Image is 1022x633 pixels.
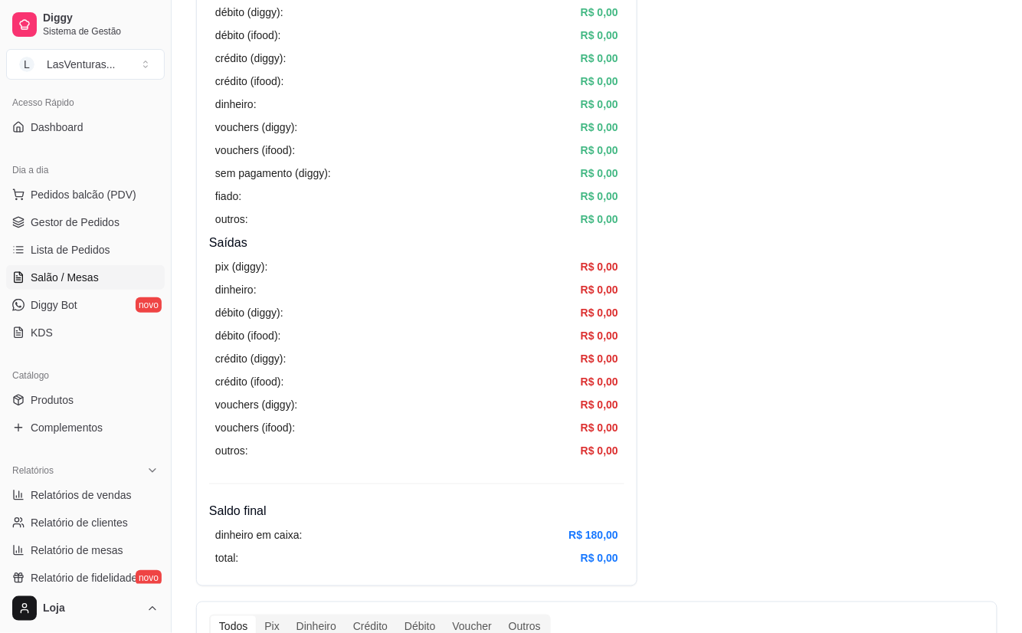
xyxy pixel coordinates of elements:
a: Lista de Pedidos [6,238,165,262]
article: R$ 0,00 [581,258,618,275]
span: L [19,57,34,72]
span: Salão / Mesas [31,270,99,285]
article: R$ 0,00 [581,442,618,459]
a: KDS [6,320,165,345]
article: crédito (ifood): [215,73,283,90]
span: Loja [43,602,140,615]
a: Relatório de fidelidadenovo [6,566,165,590]
span: Dashboard [31,120,84,135]
span: KDS [31,325,53,340]
article: outros: [215,442,248,459]
article: R$ 0,00 [581,327,618,344]
article: outros: [215,211,248,228]
article: vouchers (ifood): [215,142,295,159]
a: Relatórios de vendas [6,483,165,507]
article: vouchers (diggy): [215,396,297,413]
a: Relatório de mesas [6,538,165,562]
article: crédito (ifood): [215,373,283,390]
article: débito (ifood): [215,327,281,344]
article: R$ 180,00 [568,527,618,544]
a: Produtos [6,388,165,412]
span: Relatório de fidelidade [31,570,137,585]
article: R$ 0,00 [581,373,618,390]
article: fiado: [215,188,241,205]
span: Produtos [31,392,74,408]
a: Diggy Botnovo [6,293,165,317]
a: Relatório de clientes [6,510,165,535]
span: Complementos [31,420,103,435]
h4: Saídas [209,234,624,252]
button: Select a team [6,49,165,80]
article: R$ 0,00 [581,304,618,321]
span: Lista de Pedidos [31,242,110,257]
article: R$ 0,00 [581,350,618,367]
span: Sistema de Gestão [43,25,159,38]
article: R$ 0,00 [581,27,618,44]
article: R$ 0,00 [581,142,618,159]
article: R$ 0,00 [581,396,618,413]
button: Pedidos balcão (PDV) [6,182,165,207]
article: débito (diggy): [215,4,283,21]
span: Relatórios [12,464,54,477]
a: DiggySistema de Gestão [6,6,165,43]
article: R$ 0,00 [581,165,618,182]
a: Dashboard [6,115,165,139]
article: vouchers (ifood): [215,419,295,436]
article: R$ 0,00 [581,50,618,67]
button: Loja [6,590,165,627]
article: débito (diggy): [215,304,283,321]
article: crédito (diggy): [215,50,287,67]
article: total: [215,550,238,567]
article: R$ 0,00 [581,96,618,113]
article: vouchers (diggy): [215,119,297,136]
div: Catálogo [6,363,165,388]
h4: Saldo final [209,503,624,521]
article: crédito (diggy): [215,350,287,367]
span: Pedidos balcão (PDV) [31,187,136,202]
article: R$ 0,00 [581,73,618,90]
article: pix (diggy): [215,258,267,275]
article: R$ 0,00 [581,419,618,436]
article: débito (ifood): [215,27,281,44]
span: Diggy Bot [31,297,77,313]
span: Gestor de Pedidos [31,215,120,230]
span: Relatório de mesas [31,543,123,558]
article: R$ 0,00 [581,281,618,298]
span: Diggy [43,11,159,25]
article: R$ 0,00 [581,211,618,228]
a: Gestor de Pedidos [6,210,165,235]
span: Relatórios de vendas [31,487,132,503]
article: R$ 0,00 [581,119,618,136]
div: LasVenturas ... [47,57,116,72]
span: Relatório de clientes [31,515,128,530]
article: dinheiro: [215,96,257,113]
article: R$ 0,00 [581,4,618,21]
article: dinheiro em caixa: [215,527,303,544]
a: Salão / Mesas [6,265,165,290]
article: R$ 0,00 [581,188,618,205]
article: sem pagamento (diggy): [215,165,331,182]
a: Complementos [6,415,165,440]
div: Dia a dia [6,158,165,182]
article: dinheiro: [215,281,257,298]
div: Acesso Rápido [6,90,165,115]
article: R$ 0,00 [581,550,618,567]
